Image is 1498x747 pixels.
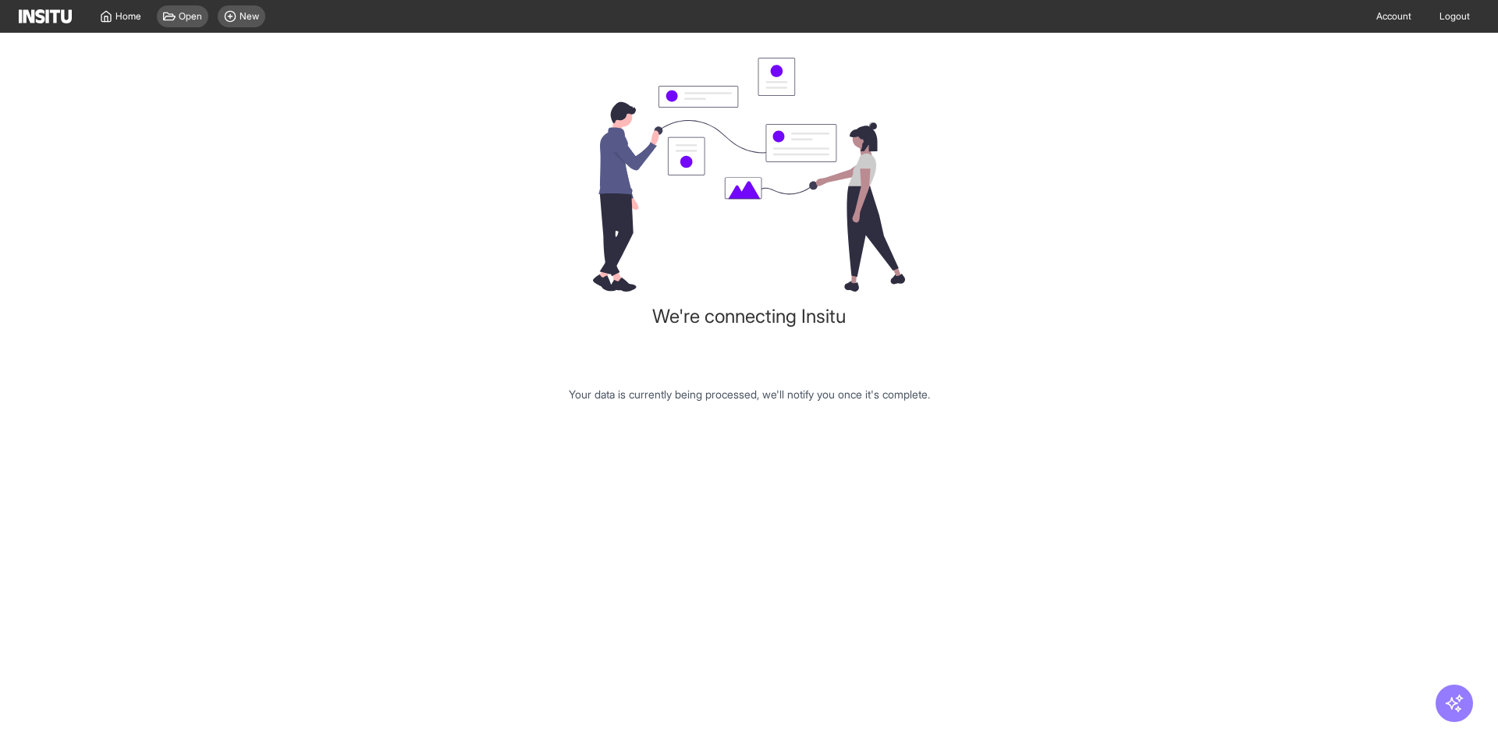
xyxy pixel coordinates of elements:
[240,10,259,23] span: New
[179,10,202,23] span: Open
[569,387,930,402] p: Your data is currently being processed, we'll notify you once it's complete.
[115,10,141,23] span: Home
[19,9,72,23] img: Logo
[652,304,846,329] h1: We're connecting Insitu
